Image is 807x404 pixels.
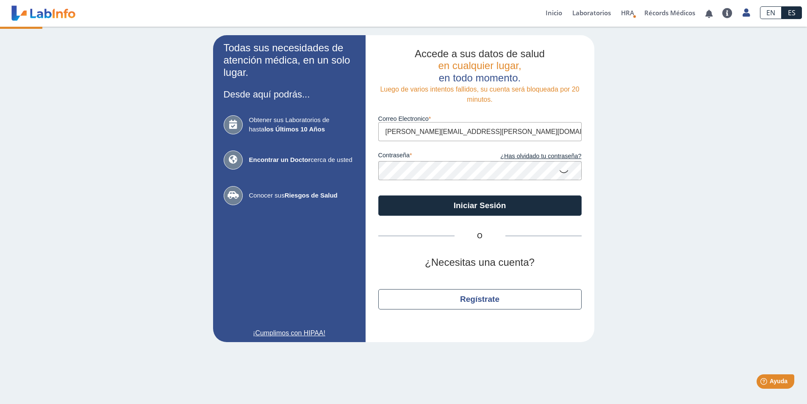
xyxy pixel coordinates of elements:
[415,48,545,59] span: Accede a sus datos de salud
[438,60,521,71] span: en cualquier lugar,
[224,89,355,100] h3: Desde aquí podrás...
[224,42,355,78] h2: Todas sus necesidades de atención médica, en un solo lugar.
[249,115,355,134] span: Obtener sus Laboratorios de hasta
[224,328,355,338] a: ¡Cumplimos con HIPAA!
[782,6,802,19] a: ES
[378,115,582,122] label: Correo Electronico
[760,6,782,19] a: EN
[378,152,480,161] label: contraseña
[249,156,311,163] b: Encontrar un Doctor
[621,8,634,17] span: HRA
[285,192,338,199] b: Riesgos de Salud
[439,72,521,84] span: en todo momento.
[455,231,505,241] span: O
[378,289,582,309] button: Regístrate
[264,125,325,133] b: los Últimos 10 Años
[378,256,582,269] h2: ¿Necesitas una cuenta?
[480,152,582,161] a: ¿Has olvidado tu contraseña?
[249,155,355,165] span: cerca de usted
[249,191,355,201] span: Conocer sus
[380,86,579,103] span: Luego de varios intentos fallidos, su cuenta será bloqueada por 20 minutos.
[378,195,582,216] button: Iniciar Sesión
[732,371,798,395] iframe: Help widget launcher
